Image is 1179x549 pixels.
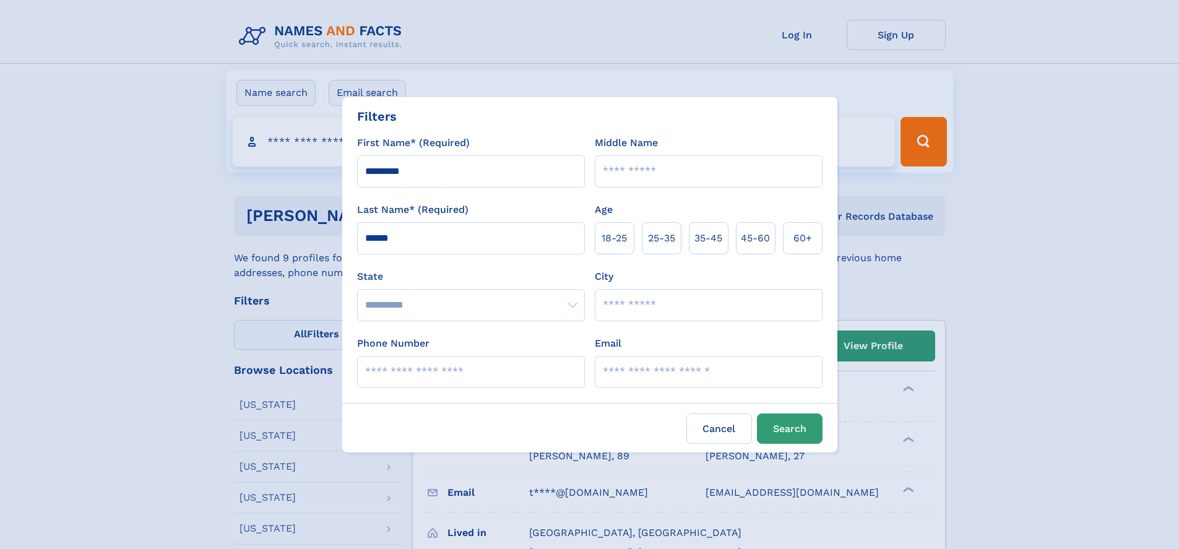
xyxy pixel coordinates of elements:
label: First Name* (Required) [357,136,470,150]
div: Filters [357,107,397,126]
span: 18‑25 [602,231,627,246]
label: Cancel [686,413,752,444]
span: 25‑35 [648,231,675,246]
span: 60+ [793,231,812,246]
label: Age [595,202,613,217]
label: Phone Number [357,336,430,351]
label: Email [595,336,621,351]
span: 45‑60 [741,231,770,246]
label: City [595,269,613,284]
span: 35‑45 [694,231,722,246]
label: Last Name* (Required) [357,202,469,217]
button: Search [757,413,823,444]
label: State [357,269,585,284]
label: Middle Name [595,136,658,150]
